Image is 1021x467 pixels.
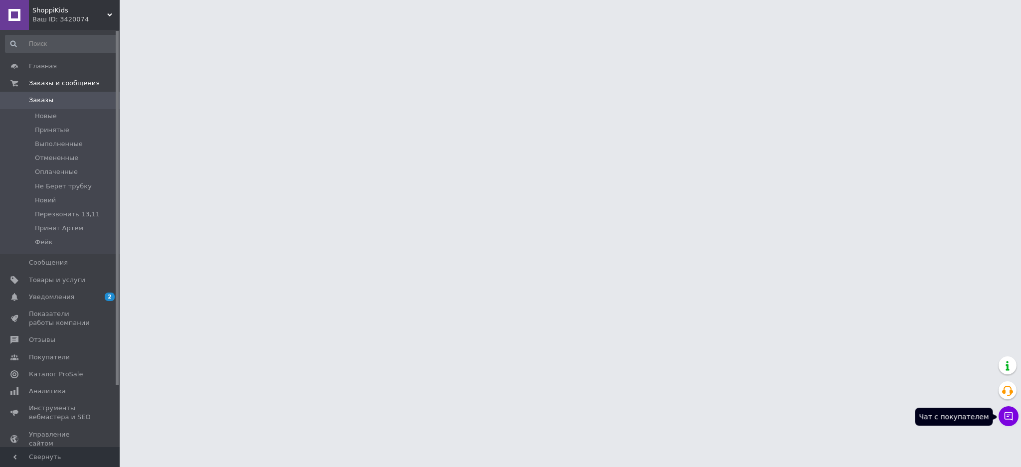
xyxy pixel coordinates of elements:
[35,167,78,176] span: Оплаченные
[5,35,117,53] input: Поиск
[29,62,57,71] span: Главная
[35,224,83,233] span: Принят Артем
[35,112,57,121] span: Новые
[35,182,92,191] span: Не Берет трубку
[29,370,83,379] span: Каталог ProSale
[32,15,120,24] div: Ваш ID: 3420074
[999,406,1019,426] button: Чат с покупателем
[29,335,55,344] span: Отзывы
[35,154,78,162] span: Отмененные
[29,96,53,105] span: Заказы
[29,276,85,285] span: Товары и услуги
[29,430,92,448] span: Управление сайтом
[29,353,70,362] span: Покупатели
[29,404,92,422] span: Инструменты вебмастера и SEO
[915,408,993,426] div: Чат с покупателем
[29,79,100,88] span: Заказы и сообщения
[35,210,100,219] span: Перезвонить 13,11
[29,310,92,327] span: Показатели работы компании
[105,293,115,301] span: 2
[29,293,74,302] span: Уведомления
[29,258,68,267] span: Сообщения
[35,126,69,135] span: Принятые
[32,6,107,15] span: ShoppiKids
[35,238,53,247] span: Фейк
[29,387,66,396] span: Аналитика
[35,196,56,205] span: Новий
[35,140,83,149] span: Выполненные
